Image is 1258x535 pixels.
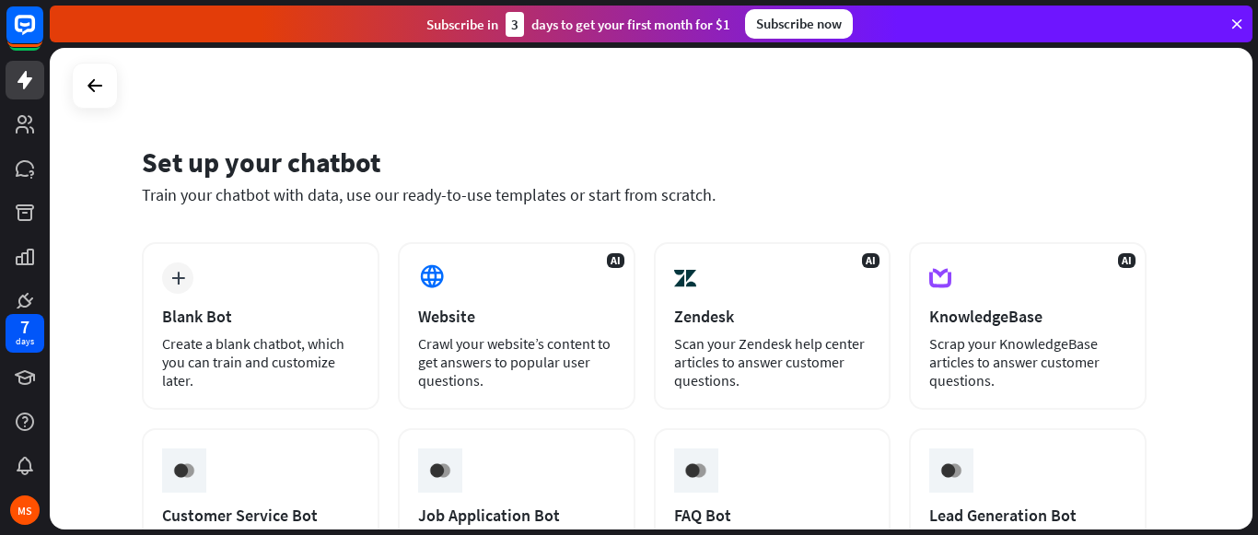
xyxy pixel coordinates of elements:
div: Subscribe now [745,9,853,39]
i: plus [171,272,185,285]
div: Job Application Bot [418,505,615,526]
span: AI [1118,253,1136,268]
div: Create a blank chatbot, which you can train and customize later. [162,334,359,390]
div: Zendesk [674,306,871,327]
div: 3 [506,12,524,37]
div: Website [418,306,615,327]
a: 7 days [6,314,44,353]
span: AI [862,253,879,268]
div: Scan your Zendesk help center articles to answer customer questions. [674,334,871,390]
div: KnowledgeBase [929,306,1126,327]
div: Customer Service Bot [162,505,359,526]
div: Blank Bot [162,306,359,327]
img: ceee058c6cabd4f577f8.gif [934,453,969,488]
div: 7 [20,319,29,335]
div: Scrap your KnowledgeBase articles to answer customer questions. [929,334,1126,390]
div: Crawl your website’s content to get answers to popular user questions. [418,334,615,390]
img: ceee058c6cabd4f577f8.gif [678,453,713,488]
div: Set up your chatbot [142,145,1147,180]
div: Subscribe in days to get your first month for $1 [426,12,730,37]
div: days [16,335,34,348]
img: ceee058c6cabd4f577f8.gif [167,453,202,488]
div: FAQ Bot [674,505,871,526]
div: MS [10,495,40,525]
div: Lead Generation Bot [929,505,1126,526]
div: Train your chatbot with data, use our ready-to-use templates or start from scratch. [142,184,1147,205]
img: ceee058c6cabd4f577f8.gif [423,453,458,488]
span: AI [607,253,624,268]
